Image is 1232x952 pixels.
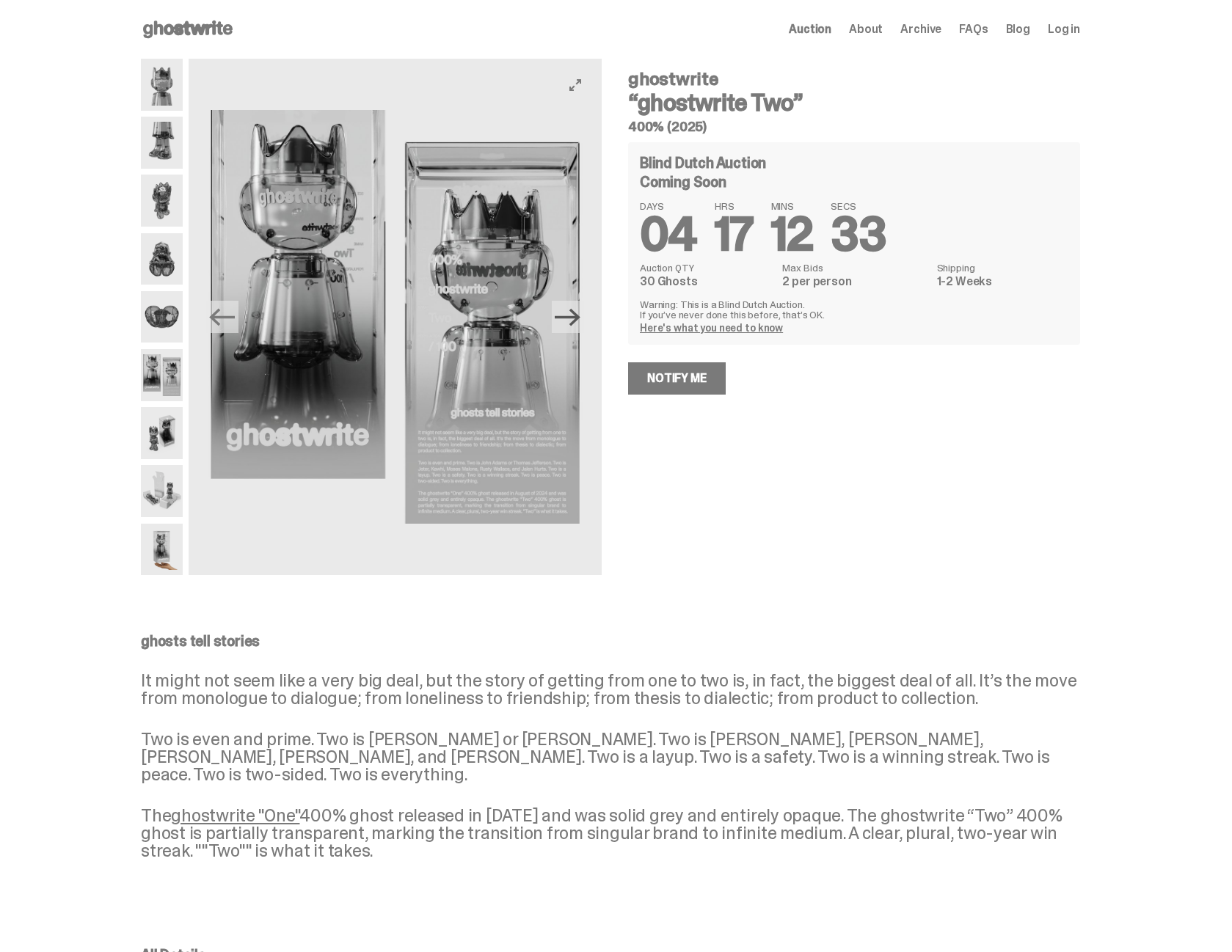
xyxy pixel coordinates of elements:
[141,634,1080,648] p: ghosts tell stories
[771,204,814,265] span: 12
[141,465,183,517] img: ghostwrite_Two_Media_13.png
[937,263,1068,273] dt: Shipping
[715,204,754,265] span: 17
[900,23,941,35] a: Archive
[141,59,183,111] img: ghostwrite_Two_Media_1.png
[771,201,814,211] span: MINS
[628,70,1080,88] h4: ghostwrite
[141,807,1080,860] p: The 400% ghost released in [DATE] and was solid grey and entirely opaque. The ghostwrite “Two” 40...
[831,204,886,265] span: 33
[959,23,988,35] a: FAQs
[552,301,584,333] button: Next
[1006,23,1030,35] a: Blog
[141,233,183,285] img: ghostwrite_Two_Media_6.png
[141,291,183,343] img: ghostwrite_Two_Media_8.png
[640,204,697,265] span: 04
[141,349,183,401] img: ghostwrite_Two_Media_10.png
[628,120,1080,133] h5: 400% (2025)
[831,201,886,211] span: SECS
[640,321,783,334] a: Here's what you need to know
[171,804,299,827] a: ghostwrite "One"
[789,23,831,35] a: Auction
[640,201,697,211] span: DAYS
[141,672,1080,707] p: It might not seem like a very big deal, but the story of getting from one to two is, in fact, the...
[566,76,584,94] button: View full-screen
[640,175,1068,189] div: Coming Soon
[640,299,1068,320] p: Warning: This is a Blind Dutch Auction. If you’ve never done this before, that’s OK.
[782,263,927,273] dt: Max Bids
[141,524,183,576] img: ghostwrite_Two_Media_14.png
[640,276,773,288] dd: 30 Ghosts
[206,301,238,333] button: Previous
[141,731,1080,783] p: Two is even and prime. Two is [PERSON_NAME] or [PERSON_NAME]. Two is [PERSON_NAME], [PERSON_NAME]...
[189,59,602,575] img: ghostwrite_Two_Media_10.png
[628,91,1080,114] h3: “ghostwrite Two”
[628,362,726,395] a: Notify Me
[849,23,883,35] a: About
[937,276,1068,288] dd: 1-2 Weeks
[782,276,927,288] dd: 2 per person
[640,263,773,273] dt: Auction QTY
[141,175,183,227] img: ghostwrite_Two_Media_5.png
[141,407,183,459] img: ghostwrite_Two_Media_11.png
[715,201,754,211] span: HRS
[141,117,183,169] img: ghostwrite_Two_Media_3.png
[1048,23,1080,35] a: Log in
[640,155,766,170] h4: Blind Dutch Auction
